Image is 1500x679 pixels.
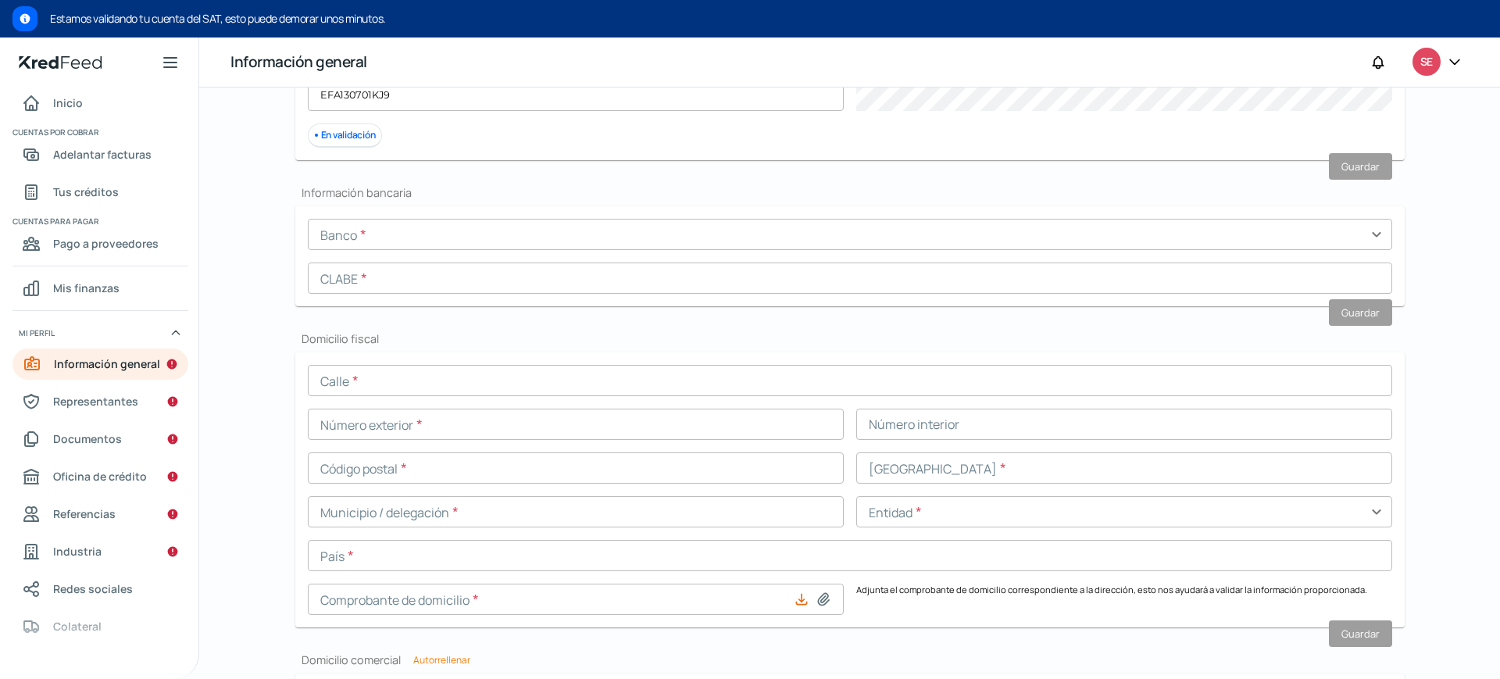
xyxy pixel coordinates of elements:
button: Guardar [1329,153,1392,180]
a: Adelantar facturas [12,139,188,170]
font: Pago a proveedores [53,236,159,251]
font: Domicilio comercial [302,652,401,667]
font: Referencias [53,506,116,521]
a: Información general [12,348,188,380]
font: Cuentas por cobrar [12,127,99,138]
button: Autorrellenar [413,656,470,665]
font: Adelantar facturas [53,147,152,162]
a: Tus créditos [12,177,188,208]
font: Guardar [1341,159,1380,173]
button: Guardar [1329,299,1392,326]
a: Documentos [12,423,188,455]
font: Oficina de crédito [53,469,147,484]
a: Representantes [12,386,188,417]
font: Documentos [53,431,122,446]
font: Estamos validando tu cuenta del SAT, esto puede demorar unos minutos. [50,11,386,26]
font: Mi perfil [19,327,55,338]
button: Guardar [1329,620,1392,647]
font: Información general [230,52,367,72]
a: Colateral [12,611,188,642]
font: Mis finanzas [53,281,120,295]
font: Adjunta el comprobante de domicilio correspondiente a la dirección, esto nos ayudará a validar la... [856,584,1367,595]
font: Colateral [53,619,102,634]
font: En validación [321,128,376,141]
font: Información bancaria [302,185,412,200]
a: Oficina de crédito [12,461,188,492]
font: Redes sociales [53,581,133,596]
font: Industria [53,544,102,559]
font: Información general [54,356,160,371]
a: Redes sociales [12,574,188,605]
font: Guardar [1341,306,1380,320]
a: Mis finanzas [12,273,188,304]
font: Representantes [53,394,138,409]
font: Tus créditos [53,184,119,199]
font: Guardar [1341,627,1380,641]
a: Pago a proveedores [12,228,188,259]
font: Inicio [53,95,83,110]
a: Industria [12,536,188,567]
a: Referencias [12,499,188,530]
font: Autorrellenar [413,653,470,666]
font: Domicilio fiscal [302,331,379,346]
a: Inicio [12,88,188,119]
font: SE [1420,54,1432,69]
font: Cuentas para pagar [12,216,99,227]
